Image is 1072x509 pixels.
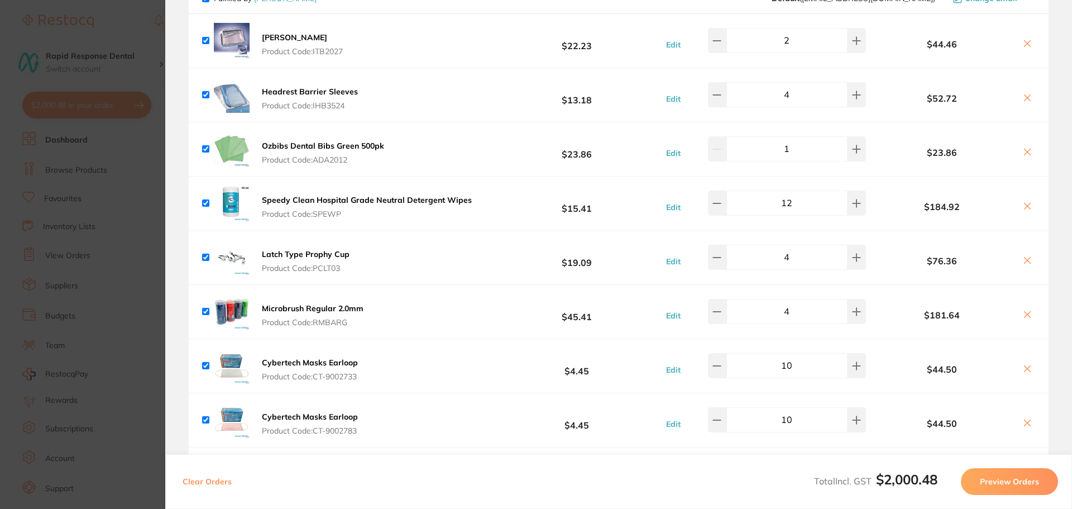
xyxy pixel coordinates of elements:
b: $181.64 [869,310,1015,320]
b: $13.18 [494,84,660,105]
b: $2,000.48 [876,471,937,488]
b: $23.86 [494,139,660,159]
b: $19.09 [494,247,660,268]
b: $4.45 [494,355,660,376]
b: Headrest Barrier Sleeves [262,87,358,97]
button: Edit [663,202,684,212]
b: [PERSON_NAME] [262,32,327,42]
button: Edit [663,419,684,429]
span: Product Code: PCLT03 [262,264,350,273]
span: Total Incl. GST [814,475,937,487]
button: Edit [663,311,684,321]
button: Clear Orders [179,468,235,495]
img: dGJkYmwwaQ [214,294,250,330]
b: $184.92 [869,202,1015,212]
button: Edit [663,148,684,158]
button: Cybertech Masks Earloop Product Code:CT-9002733 [259,358,361,381]
button: Headrest Barrier Sleeves Product Code:IHB3524 [259,87,361,110]
img: bDd5emhhZw [214,23,250,59]
button: Edit [663,365,684,375]
button: Preview Orders [961,468,1058,495]
img: ZjJ3YmZqbg [214,348,250,384]
button: Speedy Clean Hospital Grade Neutral Detergent Wipes Product Code:SPEWP [259,195,475,218]
b: $76.36 [869,256,1015,266]
img: d2N2eXFiaQ [214,131,250,167]
b: $45.41 [494,301,660,322]
b: Microbrush Regular 2.0mm [262,303,363,313]
span: Product Code: SPEWP [262,210,472,218]
span: Product Code: ADA2012 [262,155,384,164]
b: $44.46 [869,39,1015,49]
img: cmh1ZGdrZA [214,77,250,113]
img: amVpdGhraA [214,185,250,221]
button: Edit [663,256,684,267]
b: Ozbibs Dental Bibs Green 500pk [262,141,384,151]
button: Edit [663,94,684,104]
b: Cybertech Masks Earloop [262,412,358,422]
button: Cybertech Masks Earloop Product Code:CT-9002783 [259,412,361,435]
b: $22.23 [494,30,660,51]
b: $23.86 [869,148,1015,158]
img: MjRzNGRvcQ [214,240,250,275]
b: Speedy Clean Hospital Grade Neutral Detergent Wipes [262,195,472,205]
b: $44.50 [869,418,1015,429]
img: ejdtc3dmcw [214,402,250,438]
span: Product Code: IHB3524 [262,101,358,110]
b: $4.45 [494,410,660,430]
button: Edit [663,40,684,50]
button: [PERSON_NAME] Product Code:ITB2027 [259,32,346,56]
b: $15.41 [494,193,660,213]
span: Product Code: CT-9002783 [262,426,358,435]
span: Product Code: RMBARG [262,318,363,327]
b: Latch Type Prophy Cup [262,249,350,259]
button: Microbrush Regular 2.0mm Product Code:RMBARG [259,303,367,327]
b: Cybertech Masks Earloop [262,358,358,368]
b: $44.50 [869,364,1015,374]
span: Product Code: CT-9002733 [262,372,358,381]
button: Ozbibs Dental Bibs Green 500pk Product Code:ADA2012 [259,141,387,164]
span: Product Code: ITB2027 [262,47,343,56]
button: Latch Type Prophy Cup Product Code:PCLT03 [259,249,353,273]
b: $52.72 [869,93,1015,103]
